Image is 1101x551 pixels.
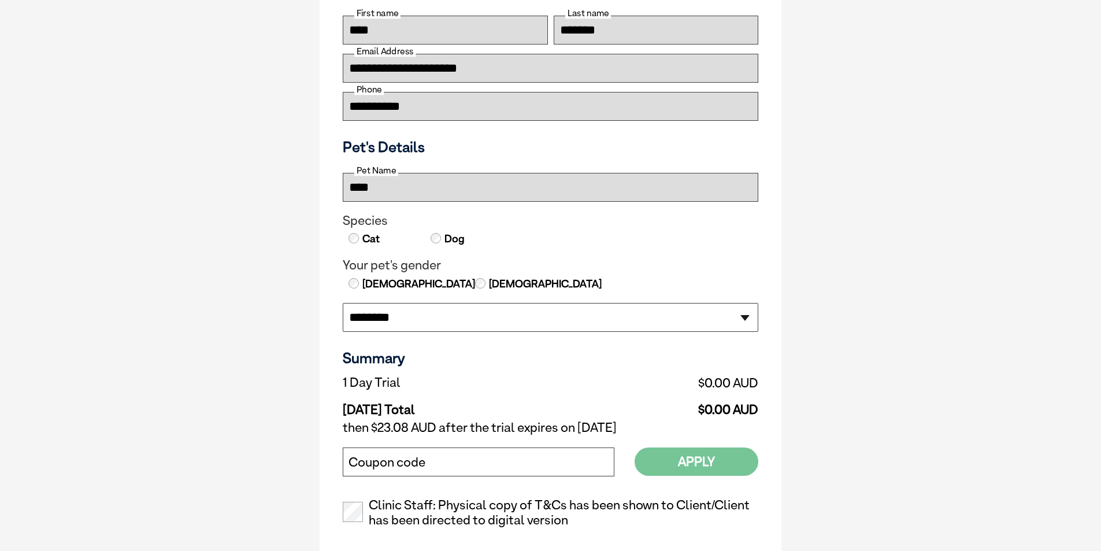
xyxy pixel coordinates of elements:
td: [DATE] Total [343,393,569,417]
button: Apply [635,448,758,476]
h3: Summary [343,349,758,367]
legend: Your pet's gender [343,258,758,273]
label: Email Address [354,46,416,57]
td: then $23.08 AUD after the trial expires on [DATE] [343,417,758,438]
td: $0.00 AUD [569,372,758,393]
td: 1 Day Trial [343,372,569,393]
label: Phone [354,84,384,95]
label: First name [354,8,401,19]
input: Clinic Staff: Physical copy of T&Cs has been shown to Client/Client has been directed to digital ... [343,502,363,522]
label: Coupon code [349,455,425,470]
legend: Species [343,213,758,228]
label: Last name [565,8,611,19]
label: Clinic Staff: Physical copy of T&Cs has been shown to Client/Client has been directed to digital ... [343,498,758,528]
td: $0.00 AUD [569,393,758,417]
h3: Pet's Details [338,138,763,156]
